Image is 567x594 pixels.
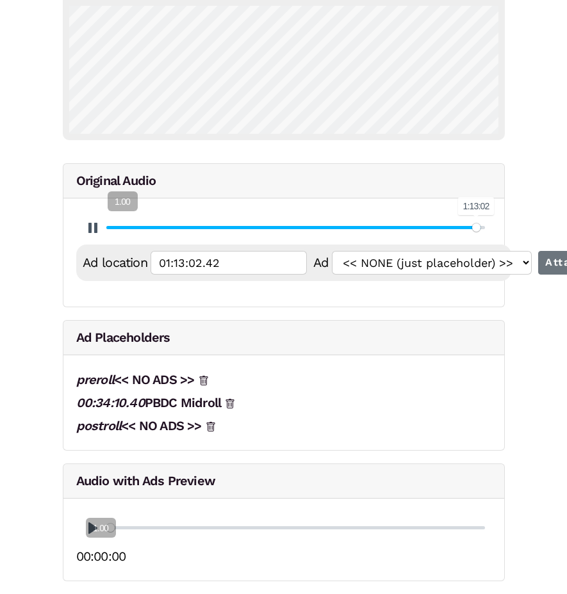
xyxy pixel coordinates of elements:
span: preroll [76,372,114,387]
label: Ad [313,251,332,274]
input: Seek [106,522,485,534]
a: preroll<< NO ADS >> [76,372,195,387]
label: Ad location [83,251,151,274]
h5: Audio with Ads Preview [63,464,504,499]
button: Play [83,518,103,538]
h5: Ad Placeholders [63,321,504,355]
span: 00:34:10.40 [76,395,145,410]
h5: Original Audio [63,164,504,198]
input: Seek [106,221,485,234]
a: 00:34:10.40PBDC Midroll [76,395,222,410]
div: 00:00:00 [76,545,491,568]
button: Play [83,218,103,238]
span: postroll [76,418,122,433]
a: postroll<< NO ADS >> [76,418,202,433]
